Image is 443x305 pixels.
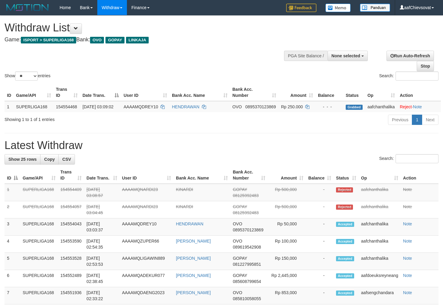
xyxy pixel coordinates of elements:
[379,71,438,81] label: Search:
[20,270,58,287] td: SUPERLIGA168
[173,167,230,184] th: Bank Acc. Name: activate to sort column ascending
[121,84,170,101] th: User ID: activate to sort column ascending
[336,205,353,210] span: Rejected
[403,187,412,192] a: Note
[306,270,334,287] td: -
[172,104,199,109] a: HENDRAWAN
[20,184,58,201] td: SUPERLIGA168
[318,104,341,110] div: - - -
[233,245,261,249] span: Copy 089619542908 to clipboard
[176,273,211,278] a: [PERSON_NAME]
[233,193,259,198] span: Copy 08125992483 to clipboard
[401,167,438,184] th: Action
[176,256,211,261] a: [PERSON_NAME]
[56,104,77,109] span: 154554468
[334,167,359,184] th: Status: activate to sort column ascending
[20,253,58,270] td: SUPERLIGA168
[359,218,401,236] td: aafchanthalika
[120,218,174,236] td: AAAAMQDREY10
[346,105,363,110] span: Grabbed
[245,104,276,109] span: Copy 0895370123869 to clipboard
[233,210,259,215] span: Copy 08125992483 to clipboard
[325,4,351,12] img: Button%20Memo.svg
[379,154,438,163] label: Search:
[5,270,20,287] td: 6
[5,201,20,218] td: 2
[20,218,58,236] td: SUPERLIGA168
[268,184,306,201] td: Rp 500,000
[359,184,401,201] td: aafchanthalika
[386,51,434,61] a: Run Auto-Refresh
[62,157,71,162] span: CSV
[40,154,59,164] a: Copy
[306,253,334,270] td: -
[306,218,334,236] td: -
[403,221,412,226] a: Note
[315,84,343,101] th: Balance
[90,37,104,43] span: OVO
[120,270,174,287] td: AAAAMQADEKUR077
[359,201,401,218] td: aafchanthalika
[20,201,58,218] td: SUPERLIGA168
[84,270,119,287] td: [DATE] 02:38:45
[58,253,84,270] td: 154553528
[233,296,261,301] span: Copy 085810058055 to clipboard
[397,101,441,112] td: ·
[232,104,242,109] span: OVO
[176,187,193,192] a: KINARDI
[286,4,316,12] img: Feedback.jpg
[176,290,211,295] a: [PERSON_NAME]
[58,167,84,184] th: Trans ID: activate to sort column ascending
[306,236,334,253] td: -
[268,253,306,270] td: Rp 150,000
[233,221,242,226] span: OVO
[58,154,75,164] a: CSV
[359,287,401,304] td: aafsengchandara
[5,114,180,122] div: Showing 1 to 1 of 1 entries
[84,167,119,184] th: Date Trans.: activate to sort column ascending
[284,51,328,61] div: PGA Site Balance /
[84,201,119,218] td: [DATE] 03:04:45
[120,201,174,218] td: AAAAMQNARDI23
[359,167,401,184] th: Op: activate to sort column ascending
[15,71,38,81] select: Showentries
[58,201,84,218] td: 154554057
[397,84,441,101] th: Action
[53,84,80,101] th: Trans ID: activate to sort column ascending
[84,236,119,253] td: [DATE] 02:54:35
[403,204,412,209] a: Note
[233,239,242,243] span: OVO
[5,184,20,201] td: 1
[170,84,230,101] th: Bank Acc. Name: activate to sort column ascending
[124,104,158,109] span: AAAAMQDREY10
[14,101,53,112] td: SUPERLIGA168
[279,84,315,101] th: Amount: activate to sort column ascending
[20,167,58,184] th: Game/API: activate to sort column ascending
[233,262,261,267] span: Copy 081227995851 to clipboard
[403,256,412,261] a: Note
[306,201,334,218] td: -
[360,4,390,12] img: panduan.png
[336,239,354,244] span: Accepted
[5,71,50,81] label: Show entries
[230,84,279,101] th: Bank Acc. Number: activate to sort column ascending
[336,187,353,192] span: Rejected
[268,270,306,287] td: Rp 2,445,000
[44,157,55,162] span: Copy
[5,139,438,151] h1: Latest Withdraw
[422,115,438,125] a: Next
[336,273,354,278] span: Accepted
[120,184,174,201] td: AAAAMQNARDI23
[84,218,119,236] td: [DATE] 03:03:37
[365,84,397,101] th: Op: activate to sort column ascending
[331,53,360,58] span: None selected
[233,256,247,261] span: GOPAY
[268,218,306,236] td: Rp 50,000
[403,290,412,295] a: Note
[5,84,14,101] th: ID
[359,236,401,253] td: aafchanthalika
[413,104,422,109] a: Note
[336,222,354,227] span: Accepted
[233,227,263,232] span: Copy 0895370123869 to clipboard
[120,236,174,253] td: AAAAMQZUPER66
